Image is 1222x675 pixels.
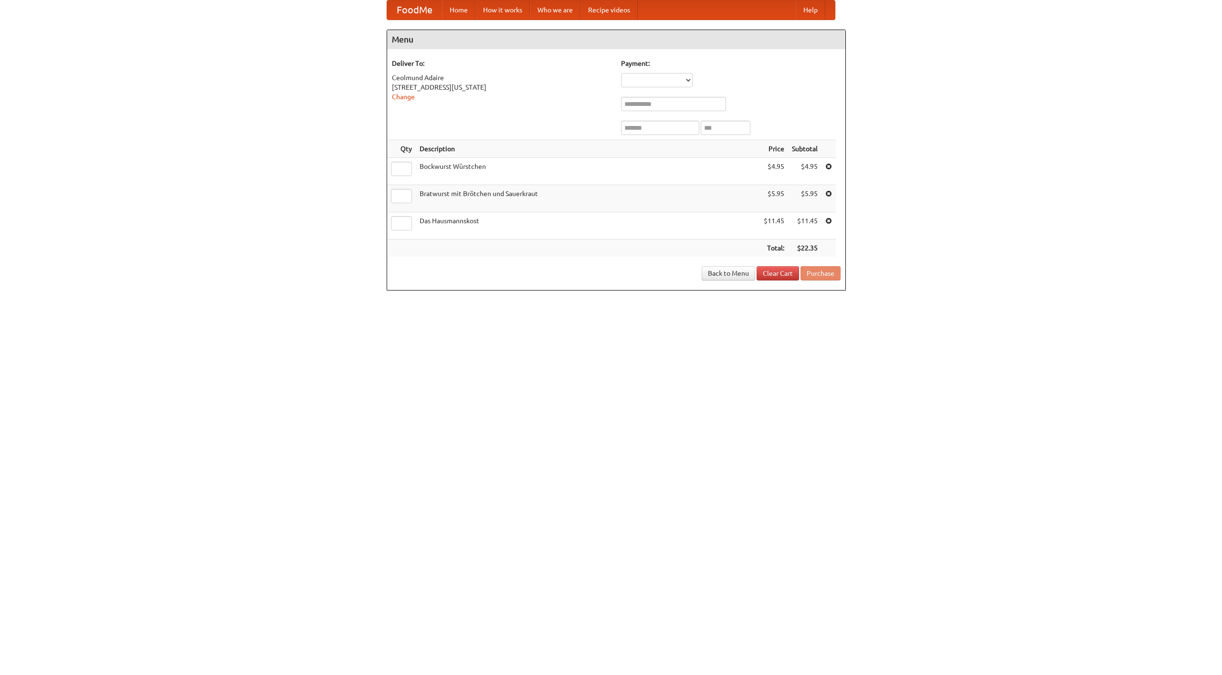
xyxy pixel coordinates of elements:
[387,140,416,158] th: Qty
[788,185,822,212] td: $5.95
[621,59,841,68] h5: Payment:
[760,140,788,158] th: Price
[760,185,788,212] td: $5.95
[788,140,822,158] th: Subtotal
[442,0,475,20] a: Home
[416,140,760,158] th: Description
[760,212,788,239] td: $11.45
[392,73,611,83] div: Ceolmund Adaire
[475,0,530,20] a: How it works
[392,93,415,101] a: Change
[530,0,580,20] a: Who we are
[416,212,760,239] td: Das Hausmannskost
[760,158,788,185] td: $4.95
[416,158,760,185] td: Bockwurst Würstchen
[392,59,611,68] h5: Deliver To:
[788,158,822,185] td: $4.95
[387,30,845,49] h4: Menu
[702,266,755,280] a: Back to Menu
[760,239,788,257] th: Total:
[801,266,841,280] button: Purchase
[757,266,799,280] a: Clear Cart
[580,0,638,20] a: Recipe videos
[788,212,822,239] td: $11.45
[796,0,825,20] a: Help
[788,239,822,257] th: $22.35
[416,185,760,212] td: Bratwurst mit Brötchen und Sauerkraut
[392,83,611,92] div: [STREET_ADDRESS][US_STATE]
[387,0,442,20] a: FoodMe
